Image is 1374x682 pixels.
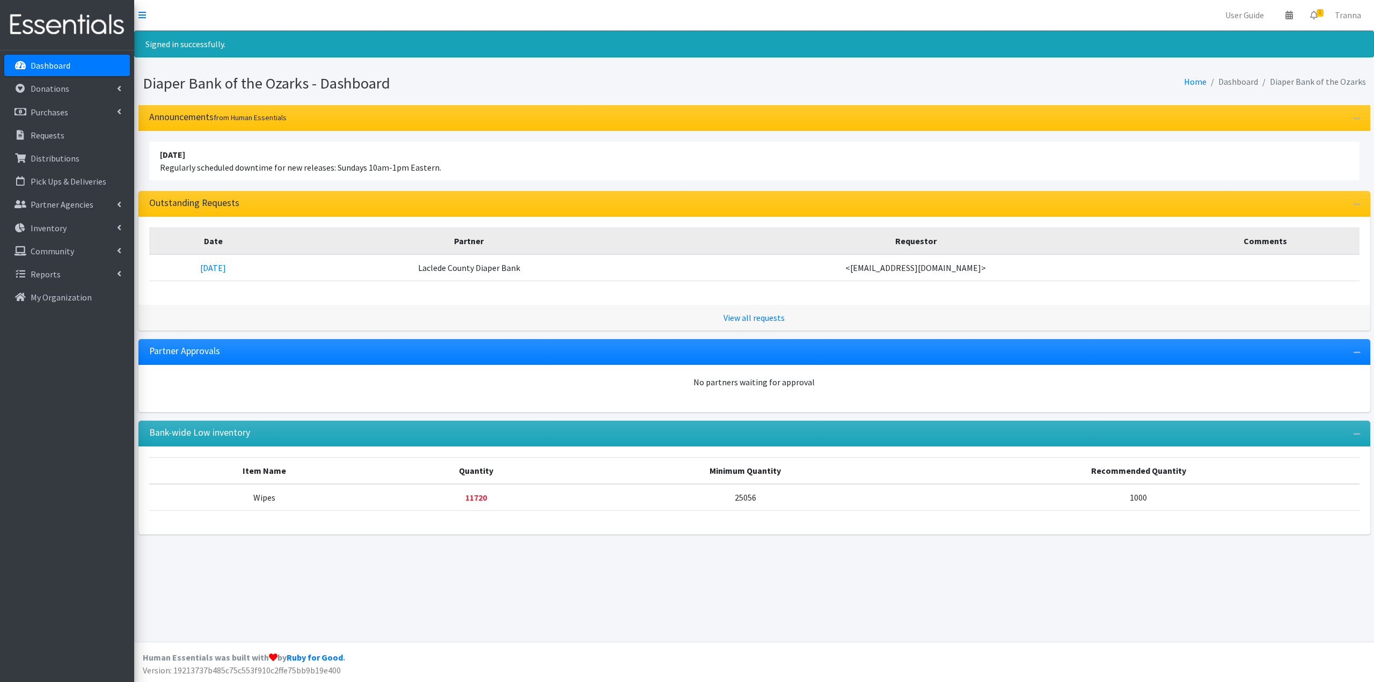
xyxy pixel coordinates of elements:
p: Requests [31,130,64,141]
a: Requests [4,124,130,146]
p: Reports [31,269,61,280]
th: Quantity [379,457,573,484]
a: User Guide [1217,4,1273,26]
td: 1000 [918,484,1360,511]
a: Ruby for Good [287,652,343,663]
a: [DATE] [200,262,226,273]
p: Inventory [31,223,67,233]
a: Community [4,240,130,262]
td: 25056 [573,484,918,511]
li: Diaper Bank of the Ozarks [1258,74,1366,90]
a: Inventory [4,217,130,239]
a: Purchases [4,101,130,123]
p: Donations [31,83,69,94]
a: Tranna [1326,4,1370,26]
h3: Partner Approvals [149,346,220,357]
p: Distributions [31,153,79,164]
th: Item Name [149,457,380,484]
strong: Below minimum quantity [465,492,487,503]
td: Laclede County Diaper Bank [277,254,660,281]
th: Recommended Quantity [918,457,1360,484]
a: View all requests [723,312,785,323]
th: Requestor [660,228,1172,254]
h1: Diaper Bank of the Ozarks - Dashboard [143,74,750,93]
th: Comments [1172,228,1360,254]
a: Partner Agencies [4,194,130,215]
div: Signed in successfully. [134,31,1374,57]
strong: [DATE] [160,149,185,160]
p: Community [31,246,74,256]
li: Dashboard [1207,74,1258,90]
p: Purchases [31,107,68,118]
img: HumanEssentials [4,7,130,43]
h3: Announcements [149,112,287,123]
strong: Human Essentials was built with by . [143,652,345,663]
div: No partners waiting for approval [149,376,1360,388]
a: Reports [4,263,130,285]
li: Regularly scheduled downtime for new releases: Sundays 10am-1pm Eastern. [149,142,1360,180]
a: Donations [4,78,130,99]
p: Dashboard [31,60,70,71]
p: Pick Ups & Deliveries [31,176,106,187]
th: Date [149,228,278,254]
span: Version: 19213737b485c75c553f910c2ffe75bb9b19e400 [143,665,341,676]
a: Pick Ups & Deliveries [4,171,130,192]
td: <[EMAIL_ADDRESS][DOMAIN_NAME]> [660,254,1172,281]
p: Partner Agencies [31,199,93,210]
a: Home [1184,76,1207,87]
a: Distributions [4,148,130,169]
span: 1 [1317,9,1324,17]
td: Wipes [149,484,380,511]
h3: Bank-wide Low inventory [149,427,250,438]
small: from Human Essentials [214,113,287,122]
h3: Outstanding Requests [149,197,239,209]
th: Partner [277,228,660,254]
a: Dashboard [4,55,130,76]
a: My Organization [4,287,130,308]
th: Minimum Quantity [573,457,918,484]
a: 1 [1302,4,1326,26]
p: My Organization [31,292,92,303]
